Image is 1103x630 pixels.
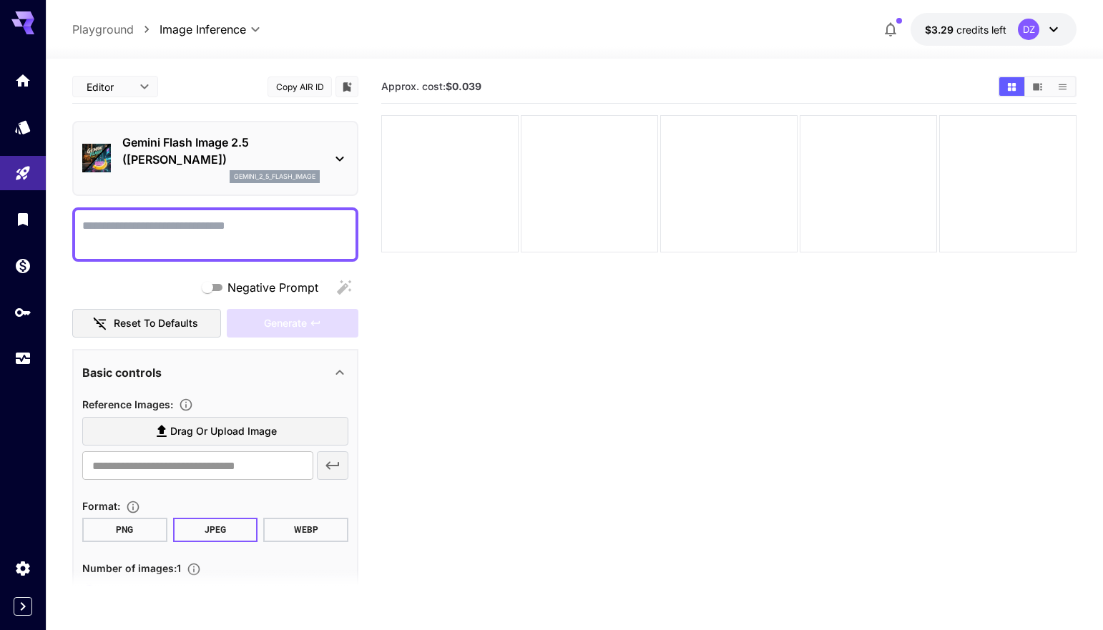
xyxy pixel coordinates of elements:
[911,13,1077,46] button: $3.2928DZ
[14,257,31,275] div: Wallet
[82,364,162,381] p: Basic controls
[956,24,1006,36] span: credits left
[925,22,1006,37] div: $3.2928
[87,79,131,94] span: Editor
[925,24,956,36] span: $3.29
[122,134,320,168] p: Gemini Flash Image 2.5 ([PERSON_NAME])
[82,128,348,189] div: Gemini Flash Image 2.5 ([PERSON_NAME])gemini_2_5_flash_image
[268,77,332,97] button: Copy AIR ID
[82,355,348,390] div: Basic controls
[227,279,318,296] span: Negative Prompt
[234,172,315,182] p: gemini_2_5_flash_image
[14,559,31,577] div: Settings
[14,210,31,228] div: Library
[340,78,353,95] button: Add to library
[160,21,246,38] span: Image Inference
[14,164,31,182] div: Playground
[999,77,1024,96] button: Show media in grid view
[1025,77,1050,96] button: Show media in video view
[263,518,348,542] button: WEBP
[170,423,277,440] span: Drag or upload image
[82,417,348,446] label: Drag or upload image
[82,500,120,512] span: Format :
[1018,19,1039,40] div: DZ
[72,21,134,38] a: Playground
[14,72,31,89] div: Home
[1050,77,1075,96] button: Show media in list view
[381,80,481,92] span: Approx. cost:
[173,398,199,412] button: Upload a reference image to guide the result. This is needed for Image-to-Image or Inpainting. Su...
[120,500,146,514] button: Choose the file format for the output image.
[998,76,1077,97] div: Show media in grid viewShow media in video viewShow media in list view
[14,118,31,136] div: Models
[14,350,31,368] div: Usage
[181,562,207,576] button: Specify how many images to generate in a single request. Each image generation will be charged se...
[446,80,481,92] b: $0.039
[14,303,31,321] div: API Keys
[82,562,181,574] span: Number of images : 1
[14,597,32,616] button: Expand sidebar
[82,398,173,410] span: Reference Images :
[72,309,221,338] button: Reset to defaults
[82,518,167,542] button: PNG
[72,21,160,38] nav: breadcrumb
[173,518,258,542] button: JPEG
